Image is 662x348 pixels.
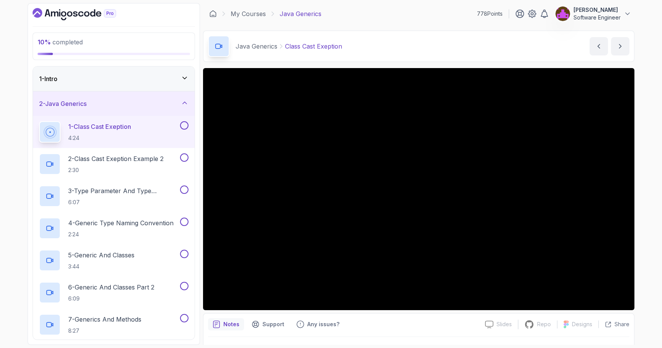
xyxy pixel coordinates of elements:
button: 3-Type Parameter And Type Argument6:07 [39,185,188,207]
p: 1 - Class Cast Exeption [68,122,131,131]
p: 4 - Generic Type Naming Convention [68,218,174,228]
button: 6-Generic And Classes Part 26:09 [39,282,188,303]
img: user profile image [555,7,570,21]
p: 778 Points [477,10,503,18]
p: Any issues? [307,320,339,328]
button: user profile image[PERSON_NAME]Software Engineer [555,6,631,21]
span: completed [38,38,83,46]
a: My Courses [231,9,266,18]
button: 4-Generic Type Naming Convention2:24 [39,218,188,239]
p: Designs [572,320,592,328]
p: 6:09 [68,295,154,302]
p: 2:30 [68,166,164,174]
p: 6 - Generic And Classes Part 2 [68,283,154,292]
p: Notes [223,320,239,328]
p: Support [262,320,284,328]
iframe: 1 - ClassCastExeption [203,68,634,310]
h3: 2 - Java Generics [39,99,87,108]
p: 2 - Class Cast Exeption Example 2 [68,154,164,163]
button: 7-Generics And Methods8:27 [39,314,188,335]
span: 10 % [38,38,51,46]
button: previous content [590,37,608,55]
button: 2-Class Cast Exeption Example 22:30 [39,153,188,175]
p: Java Generics [280,9,321,18]
button: 5-Generic And Classes3:44 [39,250,188,271]
button: Support button [247,318,289,330]
h3: 1 - Intro [39,74,57,83]
a: Dashboard [33,8,134,20]
p: Repo [537,320,551,328]
p: 8:27 [68,327,141,335]
a: Dashboard [209,10,217,18]
p: 5 - Generic And Classes [68,250,134,260]
p: Software Engineer [574,14,621,21]
p: Slides [496,320,512,328]
p: [PERSON_NAME] [574,6,621,14]
p: Class Cast Exeption [285,42,342,51]
button: 1-Class Cast Exeption4:24 [39,121,188,143]
button: Share [598,320,629,328]
button: Feedback button [292,318,344,330]
button: next content [611,37,629,55]
p: Share [614,320,629,328]
p: 4:24 [68,134,131,142]
button: notes button [208,318,244,330]
p: 6:07 [68,198,179,206]
button: 2-Java Generics [33,91,195,116]
p: 3:44 [68,263,134,270]
p: Java Generics [236,42,277,51]
p: 3 - Type Parameter And Type Argument [68,186,179,195]
p: 2:24 [68,231,174,238]
p: 7 - Generics And Methods [68,315,141,324]
button: 1-Intro [33,67,195,91]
